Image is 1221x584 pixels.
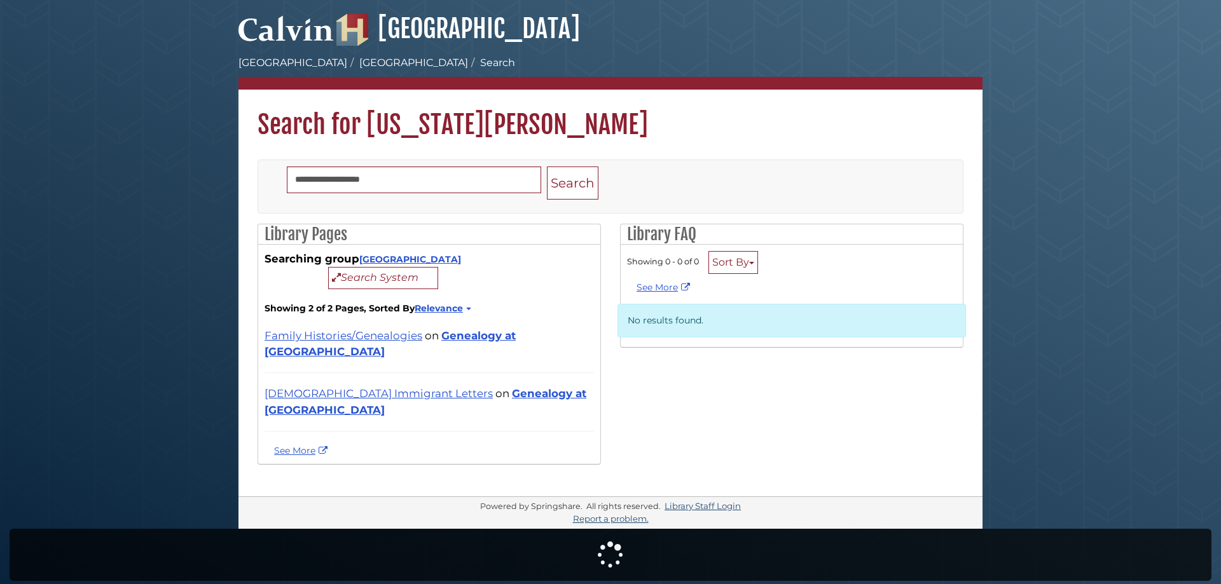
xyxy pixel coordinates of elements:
[238,10,334,46] img: Calvin
[265,387,493,400] a: [DEMOGRAPHIC_DATA] Immigrant Letters
[238,55,983,90] nav: breadcrumb
[415,302,469,314] a: Relevance
[265,251,594,289] div: Searching group
[637,282,693,293] a: See More
[265,387,586,416] a: Genealogy at [GEOGRAPHIC_DATA]
[258,224,600,245] h2: Library Pages
[478,501,584,511] div: Powered by Springshare.
[274,445,331,456] a: See more Virginia R. Bulthuis results
[265,329,422,342] a: Family Histories/Genealogies
[238,57,347,69] a: [GEOGRAPHIC_DATA]
[359,254,461,265] a: [GEOGRAPHIC_DATA]
[359,57,468,69] a: [GEOGRAPHIC_DATA]
[627,257,699,266] span: Showing 0 - 0 of 0
[328,267,438,289] button: Search System
[584,501,663,511] div: All rights reserved.
[425,329,439,342] span: on
[547,166,598,200] button: Search
[708,251,758,274] button: Sort By
[665,501,741,511] a: Library Staff Login
[617,304,966,337] p: No results found.
[238,90,983,140] h1: Search for [US_STATE][PERSON_NAME]
[265,302,594,315] strong: Showing 2 of 2 Pages, Sorted By
[468,55,515,71] li: Search
[495,387,509,400] span: on
[336,14,368,46] img: Hekman Library Logo
[573,513,649,524] a: Report a problem.
[336,13,580,44] a: [GEOGRAPHIC_DATA]
[621,224,963,245] h2: Library FAQ
[238,29,334,41] a: Calvin University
